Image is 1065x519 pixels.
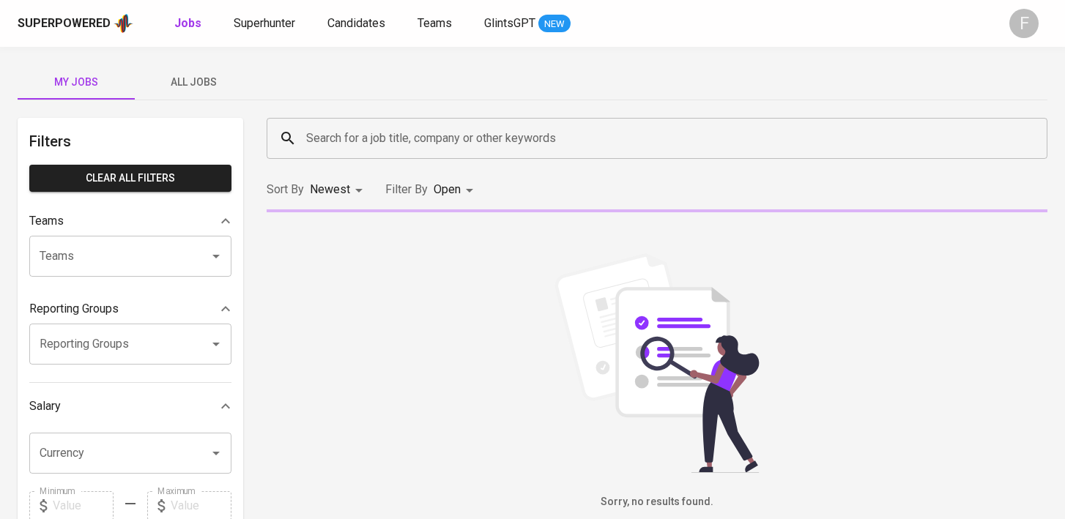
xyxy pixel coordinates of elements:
[310,176,368,204] div: Newest
[29,165,231,192] button: Clear All filters
[29,300,119,318] p: Reporting Groups
[114,12,133,34] img: app logo
[18,12,133,34] a: Superpoweredapp logo
[385,181,428,198] p: Filter By
[41,169,220,187] span: Clear All filters
[174,15,204,33] a: Jobs
[144,73,243,92] span: All Jobs
[434,182,461,196] span: Open
[234,15,298,33] a: Superhunter
[234,16,295,30] span: Superhunter
[18,15,111,32] div: Superpowered
[267,494,1047,510] h6: Sorry, no results found.
[484,15,571,33] a: GlintsGPT NEW
[206,334,226,354] button: Open
[29,397,61,415] p: Salary
[29,212,64,230] p: Teams
[1009,9,1039,38] div: F
[26,73,126,92] span: My Jobs
[310,181,350,198] p: Newest
[29,294,231,324] div: Reporting Groups
[547,253,767,473] img: file_searching.svg
[418,16,452,30] span: Teams
[434,176,478,204] div: Open
[29,130,231,153] h6: Filters
[327,15,388,33] a: Candidates
[327,16,385,30] span: Candidates
[206,443,226,463] button: Open
[29,392,231,421] div: Salary
[206,246,226,266] button: Open
[174,16,201,30] b: Jobs
[538,17,571,31] span: NEW
[267,181,304,198] p: Sort By
[418,15,455,33] a: Teams
[484,16,535,30] span: GlintsGPT
[29,206,231,236] div: Teams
